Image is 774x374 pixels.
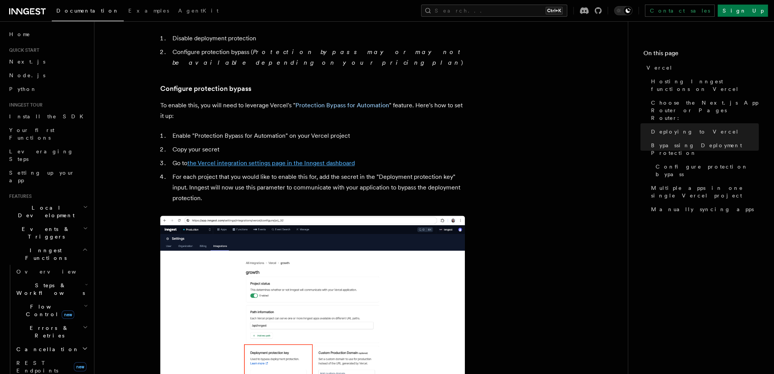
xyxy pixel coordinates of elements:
span: Features [6,193,32,199]
li: Enable "Protection Bypass for Automation" on your Vercel project [170,131,465,141]
a: Choose the Next.js App Router or Pages Router: [648,96,759,125]
li: Configure protection bypass ( ) [170,47,465,68]
button: Toggle dark mode [614,6,632,15]
li: Copy your secret [170,144,465,155]
button: Steps & Workflows [13,279,89,300]
span: Examples [128,8,169,14]
span: Manually syncing apps [651,205,754,213]
span: Inngest Functions [6,247,82,262]
span: Local Development [6,204,83,219]
span: AgentKit [178,8,219,14]
span: Leveraging Steps [9,148,73,162]
span: Cancellation [13,345,79,353]
span: REST Endpoints [16,360,58,374]
a: Overview [13,265,89,279]
a: Node.js [6,68,89,82]
span: Errors & Retries [13,324,83,339]
a: Vercel [643,61,759,75]
span: Multiple apps in one single Vercel project [651,184,759,199]
span: Vercel [646,64,673,72]
a: Bypassing Deployment Protection [648,138,759,160]
span: Your first Functions [9,127,54,141]
li: For each project that you would like to enable this for, add the secret in the "Deployment protec... [170,172,465,204]
a: Deploying to Vercel [648,125,759,138]
li: Disable deployment protection [170,33,465,44]
span: Choose the Next.js App Router or Pages Router: [651,99,759,122]
a: Your first Functions [6,123,89,145]
span: Hosting Inngest functions on Vercel [651,78,759,93]
span: Overview [16,269,95,275]
kbd: Ctrl+K [546,7,563,14]
span: Steps & Workflows [13,282,85,297]
a: Multiple apps in one single Vercel project [648,181,759,202]
a: the Vercel integration settings page in the Inngest dashboard [187,159,355,167]
span: Inngest tour [6,102,43,108]
a: Configure protection bypass [653,160,759,181]
span: Home [9,30,30,38]
span: Flow Control [13,303,84,318]
button: Cancellation [13,342,89,356]
em: Protection bypass may or may not be available depending on your pricing plan [172,48,464,66]
button: Flow Controlnew [13,300,89,321]
a: Python [6,82,89,96]
button: Inngest Functions [6,243,89,265]
a: Contact sales [645,5,715,17]
a: Documentation [52,2,124,21]
span: Node.js [9,72,45,78]
a: Examples [124,2,174,21]
button: Search...Ctrl+K [421,5,567,17]
h4: On this page [643,49,759,61]
a: Configure protection bypass [160,83,251,94]
span: Deploying to Vercel [651,128,739,135]
a: Leveraging Steps [6,145,89,166]
a: AgentKit [174,2,223,21]
span: Quick start [6,47,39,53]
a: Install the SDK [6,110,89,123]
span: Configure protection bypass [656,163,759,178]
span: Install the SDK [9,113,88,119]
a: Next.js [6,55,89,68]
span: new [74,362,86,371]
span: Python [9,86,37,92]
a: Setting up your app [6,166,89,187]
span: new [62,310,74,319]
p: To enable this, you will need to leverage Vercel's " " feature. Here's how to set it up: [160,100,465,121]
span: Events & Triggers [6,225,83,240]
a: Protection Bypass for Automation [295,102,389,109]
span: Next.js [9,59,45,65]
button: Local Development [6,201,89,222]
li: Go to [170,158,465,169]
span: Bypassing Deployment Protection [651,142,759,157]
a: Manually syncing apps [648,202,759,216]
span: Documentation [56,8,119,14]
a: Hosting Inngest functions on Vercel [648,75,759,96]
span: Setting up your app [9,170,75,183]
button: Events & Triggers [6,222,89,243]
a: Home [6,27,89,41]
button: Errors & Retries [13,321,89,342]
a: Sign Up [718,5,768,17]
